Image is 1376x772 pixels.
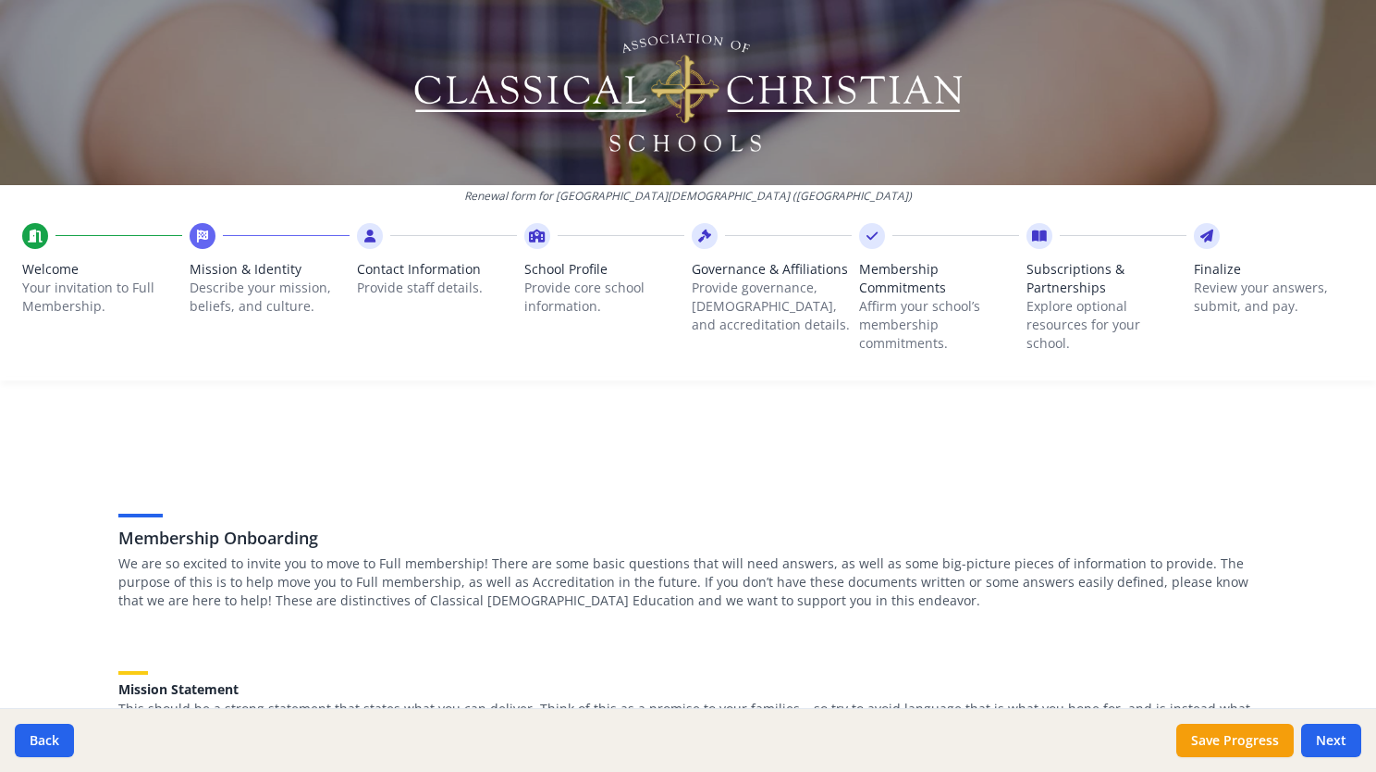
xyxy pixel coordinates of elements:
p: We are so excited to invite you to move to Full membership! There are some basic questions that w... [118,554,1258,610]
span: School Profile [524,260,684,279]
p: Affirm your school’s membership commitments. [859,297,1019,353]
h3: Membership Onboarding [118,525,1258,551]
p: Provide core school information. [524,279,684,316]
span: Mission & Identity [190,260,350,279]
p: Explore optional resources for your school. [1026,297,1186,353]
p: Describe your mission, beliefs, and culture. [190,279,350,316]
span: Finalize [1194,260,1354,279]
button: Next [1301,724,1361,757]
img: Logo [412,28,965,157]
span: Governance & Affiliations [692,260,852,279]
span: Membership Commitments [859,260,1019,297]
p: Provide governance, [DEMOGRAPHIC_DATA], and accreditation details. [692,279,852,334]
p: Provide staff details. [357,279,517,297]
p: Your invitation to Full Membership. [22,279,182,316]
p: Review your answers, submit, and pay. [1194,279,1354,316]
h5: Mission Statement [118,682,1258,696]
button: Save Progress [1176,724,1294,757]
span: Welcome [22,260,182,279]
span: Subscriptions & Partnerships [1026,260,1186,297]
p: This should be a strong statement that states what you can deliver. Think of this as a promise to... [118,700,1258,737]
span: Contact Information [357,260,517,279]
button: Back [15,724,74,757]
